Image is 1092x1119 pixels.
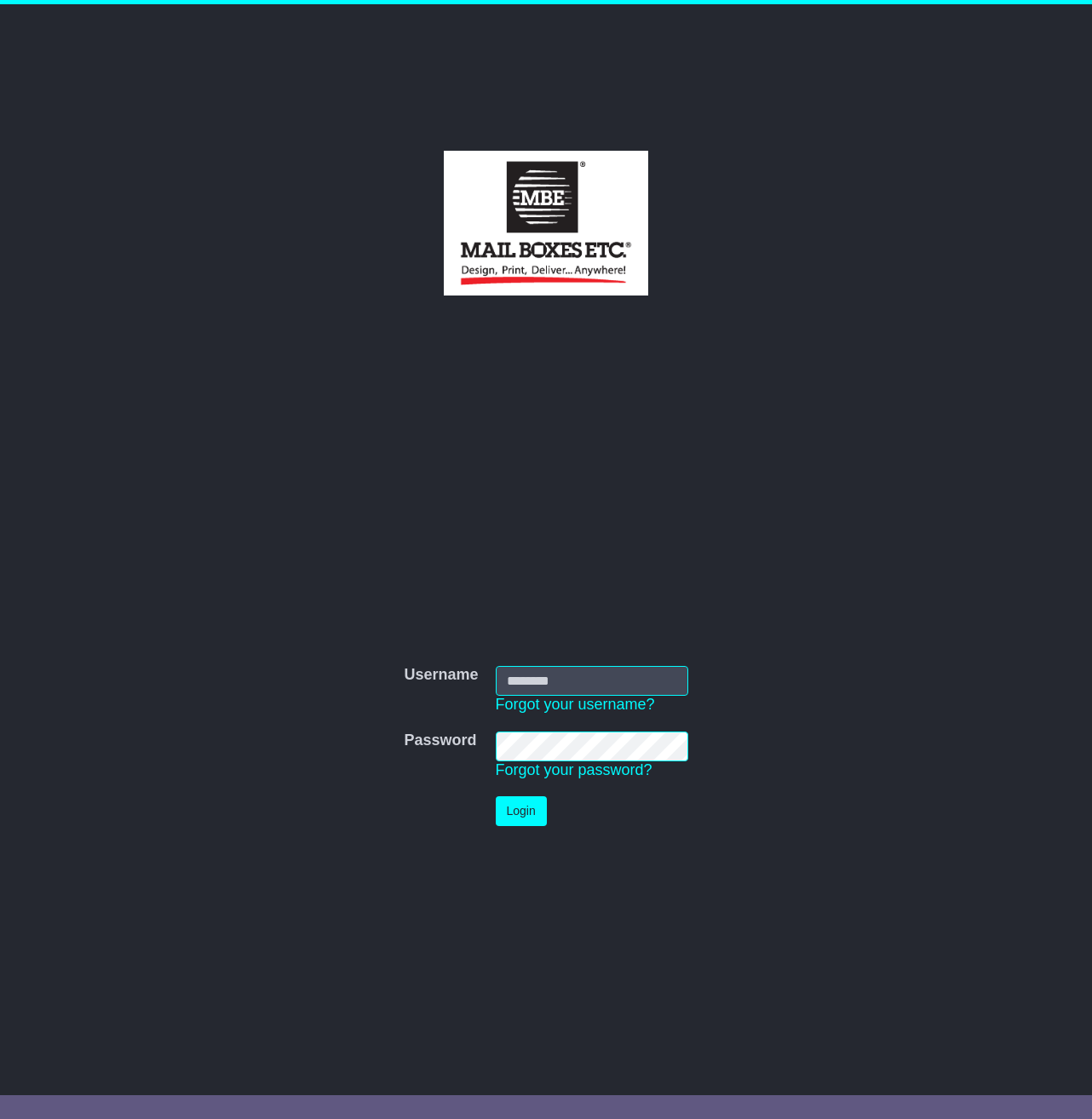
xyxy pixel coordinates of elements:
[496,796,547,826] button: Login
[444,151,648,296] img: Lillypods Pty Ltd
[404,666,478,685] label: Username
[404,732,476,750] label: Password
[496,696,655,713] a: Forgot your username?
[496,761,652,778] a: Forgot your password?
